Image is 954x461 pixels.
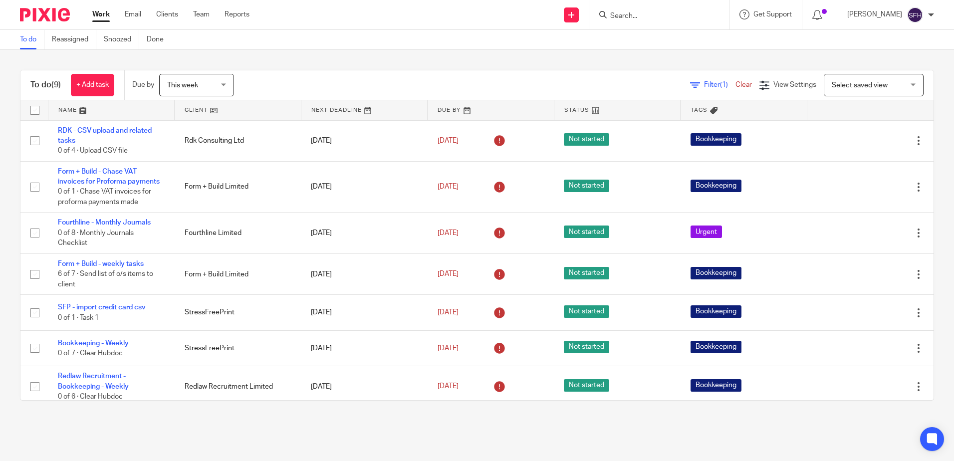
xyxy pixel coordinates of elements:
[125,9,141,19] a: Email
[609,12,699,21] input: Search
[175,253,301,294] td: Form + Build Limited
[175,161,301,213] td: Form + Build Limited
[58,340,129,347] a: Bookkeeping - Weekly
[438,271,459,278] span: [DATE]
[193,9,210,19] a: Team
[691,341,741,353] span: Bookkeeping
[438,383,459,390] span: [DATE]
[301,253,428,294] td: [DATE]
[58,304,146,311] a: SFP - import credit card csv
[175,295,301,330] td: StressFreePrint
[52,30,96,49] a: Reassigned
[691,133,741,146] span: Bookkeeping
[175,213,301,253] td: Fourthline Limited
[735,81,752,88] a: Clear
[691,226,722,238] span: Urgent
[58,314,99,321] span: 0 of 1 · Task 1
[301,120,428,161] td: [DATE]
[773,81,816,88] span: View Settings
[691,267,741,279] span: Bookkeeping
[691,379,741,392] span: Bookkeeping
[20,8,70,21] img: Pixie
[71,74,114,96] a: + Add task
[132,80,154,90] p: Due by
[175,366,301,407] td: Redlaw Recruitment Limited
[167,82,198,89] span: This week
[147,30,171,49] a: Done
[907,7,923,23] img: svg%3E
[30,80,61,90] h1: To do
[58,393,123,400] span: 0 of 6 · Clear Hubdoc
[691,305,741,318] span: Bookkeeping
[438,309,459,316] span: [DATE]
[438,183,459,190] span: [DATE]
[564,267,609,279] span: Not started
[564,180,609,192] span: Not started
[58,260,144,267] a: Form + Build - weekly tasks
[301,366,428,407] td: [DATE]
[104,30,139,49] a: Snoozed
[720,81,728,88] span: (1)
[753,11,792,18] span: Get Support
[301,213,428,253] td: [DATE]
[58,219,151,226] a: Fourthline - Monthly Journals
[438,137,459,144] span: [DATE]
[564,133,609,146] span: Not started
[175,120,301,161] td: Rdk Consulting Ltd
[301,161,428,213] td: [DATE]
[225,9,249,19] a: Reports
[564,305,609,318] span: Not started
[92,9,110,19] a: Work
[58,230,134,247] span: 0 of 8 · Monthly Journals Checklist
[51,81,61,89] span: (9)
[175,330,301,366] td: StressFreePrint
[58,373,129,390] a: Redlaw Recruitment - Bookkeeping - Weekly
[691,180,741,192] span: Bookkeeping
[301,295,428,330] td: [DATE]
[691,107,708,113] span: Tags
[438,230,459,236] span: [DATE]
[58,271,153,288] span: 6 of 7 · Send list of o/s items to client
[704,81,735,88] span: Filter
[832,82,888,89] span: Select saved view
[20,30,44,49] a: To do
[58,147,128,154] span: 0 of 4 · Upload CSV file
[847,9,902,19] p: [PERSON_NAME]
[564,341,609,353] span: Not started
[156,9,178,19] a: Clients
[301,330,428,366] td: [DATE]
[564,226,609,238] span: Not started
[58,350,123,357] span: 0 of 7 · Clear Hubdoc
[58,127,152,144] a: RDK - CSV upload and related tasks
[438,345,459,352] span: [DATE]
[58,168,160,185] a: Form + Build - Chase VAT invoices for Proforma payments
[58,189,151,206] span: 0 of 1 · Chase VAT invoices for proforma payments made
[564,379,609,392] span: Not started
